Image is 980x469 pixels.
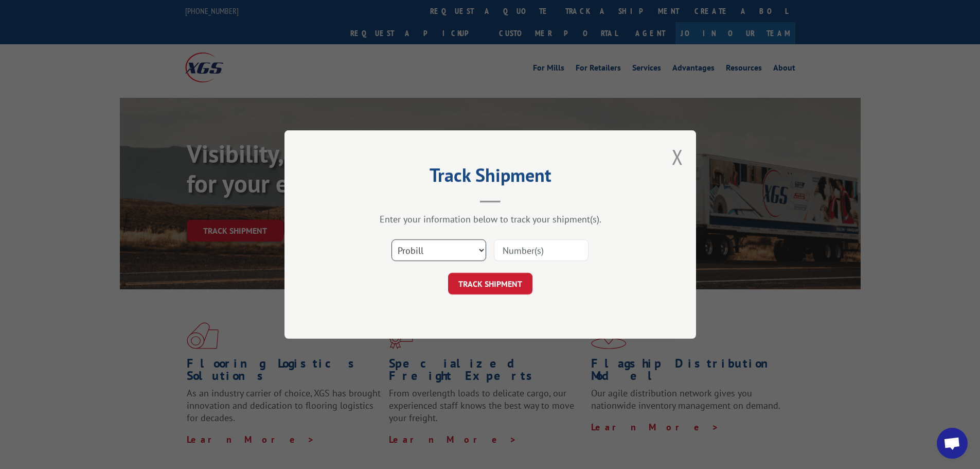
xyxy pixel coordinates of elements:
button: TRACK SHIPMENT [448,273,532,294]
h2: Track Shipment [336,168,645,187]
button: Close modal [672,143,683,170]
input: Number(s) [494,239,589,261]
div: Open chat [937,428,968,459]
div: Enter your information below to track your shipment(s). [336,213,645,225]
